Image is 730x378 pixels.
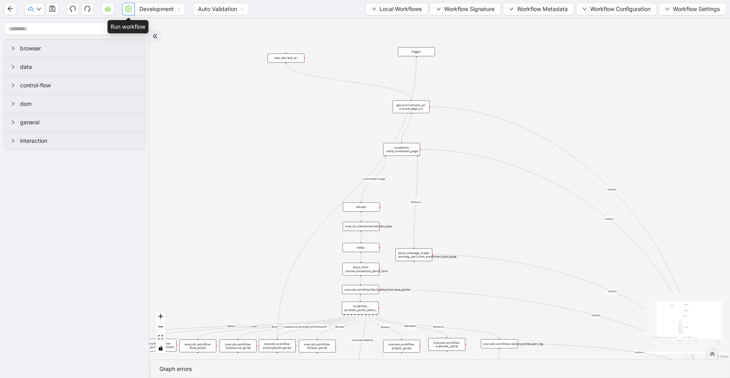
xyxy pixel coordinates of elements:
[267,53,304,63] div: new_tab: test_url
[372,7,376,11] span: down
[342,302,379,314] div: conditions: provider_portal_select_
[383,143,420,156] div: conditions: verify_enrollment_page
[4,113,145,131] div: general
[11,138,15,143] span: right
[393,100,430,113] div: get_environment_url: current_page_url
[444,5,495,13] span: Workflow Signature
[352,315,373,365] g: Edge from conditions: provider_portal_select_ to execute_workflow: baylorscottwhite
[314,356,321,362] span: plus-circle
[659,3,726,15] button: downWorkflow Settings
[673,5,720,13] span: Workflow Settings
[436,7,441,11] span: down
[20,81,138,90] span: control-flow
[156,343,166,354] button: toggle interactivity
[49,6,56,12] span: save
[122,3,135,15] button: play-circle
[238,315,355,339] g: Edge from conditions: provider_portal_select_ to execute_workflow: Caresource_portal
[343,243,380,252] div: delay:
[517,5,568,13] span: Workflow Metadata
[156,311,166,322] button: zoom in
[20,100,138,108] span: dom
[102,3,114,15] button: cloud-server
[383,340,420,352] div: execute_workflow: bcbsnc_portalplus-circle
[343,222,380,231] div: wait_for_element:enrollment_data
[46,3,59,15] button: save
[277,315,358,339] g: Edge from conditions: provider_portal_select_ to execute_workflow: priorityhealth_portal
[299,340,336,352] div: execute_workflow: bcbsaz_portalplus-circle
[107,20,148,33] div: Run workflow
[380,5,422,13] span: Local Workflows
[398,356,405,363] span: plus-circle
[156,322,166,332] button: zoom out
[343,203,380,212] div: refresh:
[11,46,15,51] span: right
[20,63,138,71] span: data
[398,47,435,56] div: trigger
[444,354,450,361] span: plus-circle
[155,355,161,361] span: plus-circle
[361,157,386,201] g: Edge from conditions: verify_enrollment_page to refresh:
[4,76,145,94] div: control-flow
[411,265,417,271] span: plus-circle
[428,338,465,350] div: execute_workflow: wellmark_portal
[24,3,44,15] button: cloud-uploaddown
[180,339,217,352] div: execute_workflow: Bcbs_protalplus-circle
[428,338,465,350] div: execute_workflow: wellmark_portalplus-circle
[11,83,15,88] span: right
[576,3,657,15] button: downWorkflow Configuration
[11,65,15,69] span: right
[430,3,501,15] button: downWorkflow Signature
[195,356,201,362] span: plus-circle
[67,3,79,15] button: undo
[365,3,428,15] button: downLocal Workflows
[342,285,379,294] div: execute_workflow:fetch_data_from_tava_portal
[139,339,176,351] div: execute_workflow: lucet_portal_enrolment
[259,339,296,352] div: execute_workflow: priorityhealth_portalplus-circle
[37,7,41,11] span: down
[4,39,145,57] div: browser
[20,44,138,53] span: browser
[503,3,574,15] button: downWorkflow Metadata
[395,248,432,261] div: show_message_modal: warning_start_from_enrollment_data_page
[259,339,296,352] div: execute_workflow: priorityhealth_portal
[152,33,158,39] span: double-right
[376,315,500,338] g: Edge from conditions: provider_portal_select_ to execute_workflow:carelon_portal_user_reg
[411,157,421,247] g: Edge from conditions: verify_enrollment_page to show_message_modal: warning_start_from_enrollment...
[139,339,176,351] div: execute_workflow: lucet_portal_enrolmentplus-circle
[125,6,132,12] span: play-circle
[11,101,15,106] span: right
[299,340,336,352] div: execute_workflow: bcbsaz_portal
[277,57,416,339] g: Edge from trigger to execute_workflow: priorityhealth_portal
[70,6,76,12] span: undo
[4,3,17,15] button: arrow-left
[4,95,145,113] div: dom
[81,3,94,15] button: redo
[4,132,145,150] div: interaction
[497,349,499,369] g: Edge from execute_workflow:carelon_portal_user_reg to execute_workflow:fill_email_form_link
[481,339,518,348] div: execute_workflow:carelon_portal_user_reg
[235,356,241,362] span: plus-circle
[373,315,447,337] g: Edge from conditions: provider_portal_select_ to execute_workflow: wellmark_portal
[383,340,420,352] div: execute_workflow: bcbsnc_portal
[395,248,432,261] div: show_message_modal: warning_start_from_enrollment_data_pageplus-circle
[286,64,411,100] g: Edge from new_tab: test_url to get_environment_url: current_page_url
[317,315,362,339] g: Edge from conditions: provider_portal_select_ to execute_workflow: bcbsaz_portal
[11,120,15,125] span: right
[220,339,257,352] div: execute_workflow: Caresource_portal
[710,351,715,357] span: double-right
[180,339,217,352] div: execute_workflow: Bcbs_protal
[582,7,587,11] span: down
[139,3,181,15] span: Development
[360,277,361,284] g: Edge from show_form: choose_enrolment_portal_form to execute_workflow:fetch_data_from_tava_portal
[274,356,280,362] span: plus-circle
[159,365,720,373] div: Graph errors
